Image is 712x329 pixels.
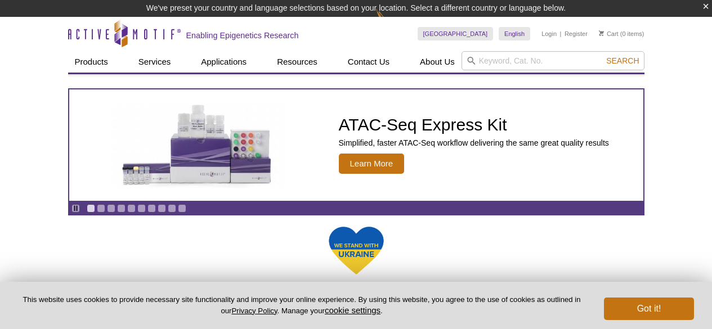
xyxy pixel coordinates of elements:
img: ATAC-Seq Express Kit [105,102,291,188]
a: About Us [413,51,462,73]
img: Change Here [376,8,406,35]
a: ATAC-Seq Express Kit ATAC-Seq Express Kit Simplified, faster ATAC-Seq workflow delivering the sam... [69,89,643,201]
a: Login [541,30,557,38]
a: Contact Us [341,51,396,73]
a: Cart [599,30,619,38]
a: English [499,27,530,40]
span: Search [606,56,639,65]
a: Toggle autoplay [71,204,80,213]
a: Go to slide 1 [87,204,95,213]
a: [GEOGRAPHIC_DATA] [418,27,494,40]
button: Search [603,56,642,66]
p: This website uses cookies to provide necessary site functionality and improve your online experie... [18,295,585,316]
article: ATAC-Seq Express Kit [69,89,643,201]
a: Go to slide 6 [137,204,146,213]
a: Privacy Policy [231,307,277,315]
a: Go to slide 7 [147,204,156,213]
a: Go to slide 4 [117,204,126,213]
a: Register [565,30,588,38]
img: Your Cart [599,30,604,36]
input: Keyword, Cat. No. [462,51,644,70]
h2: Enabling Epigenetics Research [186,30,299,40]
a: Services [132,51,178,73]
button: Got it! [604,298,694,320]
a: Go to slide 8 [158,204,166,213]
a: Products [68,51,115,73]
p: Simplified, faster ATAC-Seq workflow delivering the same great quality results [339,138,609,148]
a: Go to slide 3 [107,204,115,213]
h2: ATAC-Seq Express Kit [339,116,609,133]
span: Learn More [339,154,405,174]
img: We Stand With Ukraine [328,226,384,276]
li: (0 items) [599,27,644,40]
a: Go to slide 9 [168,204,176,213]
a: Go to slide 2 [97,204,105,213]
a: Go to slide 10 [178,204,186,213]
button: cookie settings [325,305,380,315]
a: Go to slide 5 [127,204,136,213]
a: Resources [270,51,324,73]
li: | [560,27,562,40]
a: Applications [194,51,253,73]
